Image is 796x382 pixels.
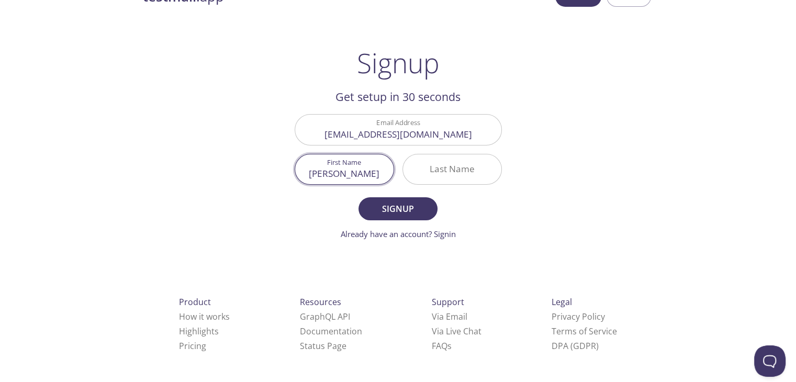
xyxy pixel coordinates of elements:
a: FAQ [432,340,452,352]
a: GraphQL API [300,311,350,322]
a: How it works [179,311,230,322]
a: Terms of Service [552,325,617,337]
button: Signup [358,197,437,220]
a: Via Email [432,311,467,322]
h2: Get setup in 30 seconds [295,88,502,106]
span: Product [179,296,211,308]
a: DPA (GDPR) [552,340,599,352]
span: Resources [300,296,341,308]
a: Highlights [179,325,219,337]
span: s [447,340,452,352]
a: Privacy Policy [552,311,605,322]
a: Status Page [300,340,346,352]
iframe: Help Scout Beacon - Open [754,345,786,377]
a: Already have an account? Signin [341,229,456,239]
span: Legal [552,296,572,308]
a: Pricing [179,340,206,352]
h1: Signup [357,47,440,78]
a: Via Live Chat [432,325,481,337]
a: Documentation [300,325,362,337]
span: Support [432,296,464,308]
span: Signup [370,201,425,216]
